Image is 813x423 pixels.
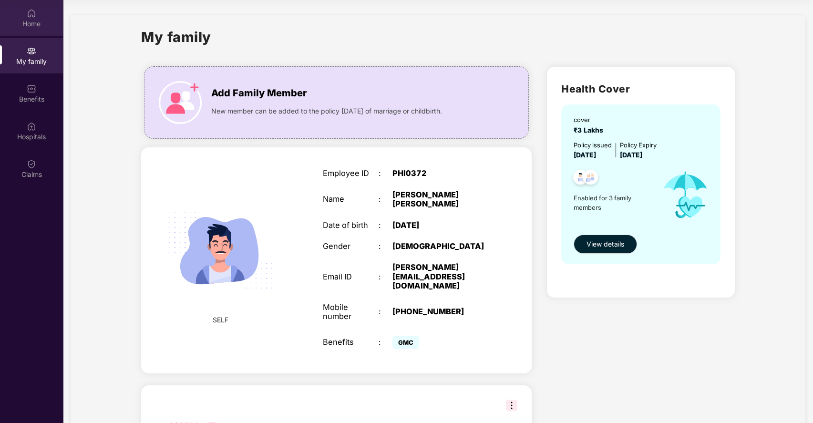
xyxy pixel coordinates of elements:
span: GMC [392,336,419,349]
div: Gender [323,242,378,251]
div: [PERSON_NAME] [PERSON_NAME] [392,190,490,209]
img: svg+xml;base64,PHN2ZyB4bWxucz0iaHR0cDovL3d3dy53My5vcmcvMjAwMC9zdmciIHdpZHRoPSI0OC45NDMiIGhlaWdodD... [579,167,602,190]
div: Benefits [323,338,378,347]
span: SELF [213,315,228,325]
h2: Health Cover [561,81,720,97]
img: svg+xml;base64,PHN2ZyB3aWR0aD0iMzIiIGhlaWdodD0iMzIiIHZpZXdCb3g9IjAgMCAzMiAzMiIgZmlsbD0ibm9uZSIgeG... [506,400,517,411]
span: View details [587,239,624,249]
div: : [379,221,392,230]
div: [PHONE_NUMBER] [392,307,490,316]
img: icon [159,81,202,124]
span: ₹3 Lakhs [574,126,607,134]
div: [DEMOGRAPHIC_DATA] [392,242,490,251]
img: svg+xml;base64,PHN2ZyBpZD0iSG9tZSIgeG1sbnM9Imh0dHA6Ly93d3cudzMub3JnLzIwMDAvc3ZnIiB3aWR0aD0iMjAiIG... [27,9,36,18]
div: cover [574,115,607,124]
div: : [379,195,392,204]
div: Mobile number [323,303,378,321]
div: : [379,307,392,316]
span: [DATE] [620,151,642,159]
div: : [379,242,392,251]
div: Date of birth [323,221,378,230]
span: Add Family Member [211,86,307,101]
div: : [379,272,392,281]
button: View details [574,235,637,254]
div: PHI0372 [392,169,490,178]
span: Enabled for 3 family members [574,193,653,213]
span: [DATE] [574,151,596,159]
div: Policy Expiry [620,140,657,150]
img: svg+xml;base64,PHN2ZyBpZD0iQmVuZWZpdHMiIHhtbG5zPSJodHRwOi8vd3d3LnczLm9yZy8yMDAwL3N2ZyIgd2lkdGg9Ij... [27,84,36,93]
div: [PERSON_NAME][EMAIL_ADDRESS][DOMAIN_NAME] [392,263,490,290]
h1: My family [141,26,211,48]
img: svg+xml;base64,PHN2ZyBpZD0iSG9zcGl0YWxzIiB4bWxucz0iaHR0cDovL3d3dy53My5vcmcvMjAwMC9zdmciIHdpZHRoPS... [27,122,36,131]
span: New member can be added to the policy [DATE] of marriage or childbirth. [211,106,442,116]
div: [DATE] [392,221,490,230]
img: svg+xml;base64,PHN2ZyB4bWxucz0iaHR0cDovL3d3dy53My5vcmcvMjAwMC9zdmciIHdpZHRoPSI0OC45NDMiIGhlaWdodD... [569,167,592,190]
div: Email ID [323,272,378,281]
img: svg+xml;base64,PHN2ZyB3aWR0aD0iMjAiIGhlaWdodD0iMjAiIHZpZXdCb3g9IjAgMCAyMCAyMCIgZmlsbD0ibm9uZSIgeG... [27,46,36,56]
div: Employee ID [323,169,378,178]
div: : [379,169,392,178]
img: icon [653,160,718,230]
div: : [379,338,392,347]
img: svg+xml;base64,PHN2ZyB4bWxucz0iaHR0cDovL3d3dy53My5vcmcvMjAwMC9zdmciIHdpZHRoPSIyMjQiIGhlaWdodD0iMT... [156,186,285,314]
img: svg+xml;base64,PHN2ZyBpZD0iQ2xhaW0iIHhtbG5zPSJodHRwOi8vd3d3LnczLm9yZy8yMDAwL3N2ZyIgd2lkdGg9IjIwIi... [27,159,36,169]
div: Name [323,195,378,204]
div: Policy issued [574,140,612,150]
